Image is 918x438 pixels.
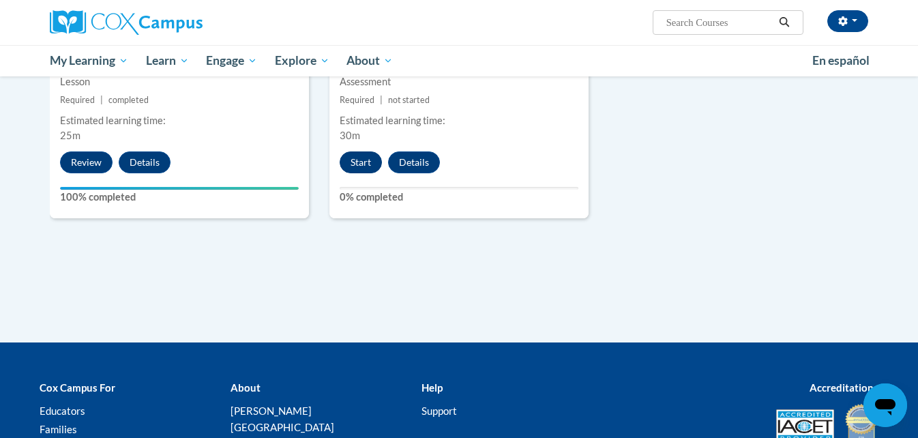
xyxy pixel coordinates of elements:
[108,95,149,105] span: completed
[340,74,578,89] div: Assessment
[60,113,299,128] div: Estimated learning time:
[60,130,80,141] span: 25m
[340,151,382,173] button: Start
[40,423,77,435] a: Families
[340,130,360,141] span: 30m
[774,14,795,31] button: Search
[41,45,137,76] a: My Learning
[803,46,878,75] a: En español
[827,10,868,32] button: Account Settings
[338,45,402,76] a: About
[40,381,115,394] b: Cox Campus For
[665,14,774,31] input: Search Courses
[137,45,198,76] a: Learn
[421,405,457,417] a: Support
[388,151,440,173] button: Details
[29,45,889,76] div: Main menu
[60,190,299,205] label: 100% completed
[60,95,95,105] span: Required
[60,151,113,173] button: Review
[119,151,171,173] button: Details
[60,74,299,89] div: Lesson
[206,53,257,69] span: Engage
[50,10,203,35] img: Cox Campus
[146,53,189,69] span: Learn
[340,95,374,105] span: Required
[421,381,443,394] b: Help
[810,381,878,394] b: Accreditations
[275,53,329,69] span: Explore
[50,53,128,69] span: My Learning
[340,190,578,205] label: 0% completed
[340,113,578,128] div: Estimated learning time:
[60,187,299,190] div: Your progress
[231,381,261,394] b: About
[40,405,85,417] a: Educators
[197,45,266,76] a: Engage
[863,383,907,427] iframe: Button to launch messaging window
[346,53,393,69] span: About
[812,53,870,68] span: En español
[231,405,334,433] a: [PERSON_NAME][GEOGRAPHIC_DATA]
[50,10,309,35] a: Cox Campus
[388,95,430,105] span: not started
[380,95,383,105] span: |
[266,45,338,76] a: Explore
[100,95,103,105] span: |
